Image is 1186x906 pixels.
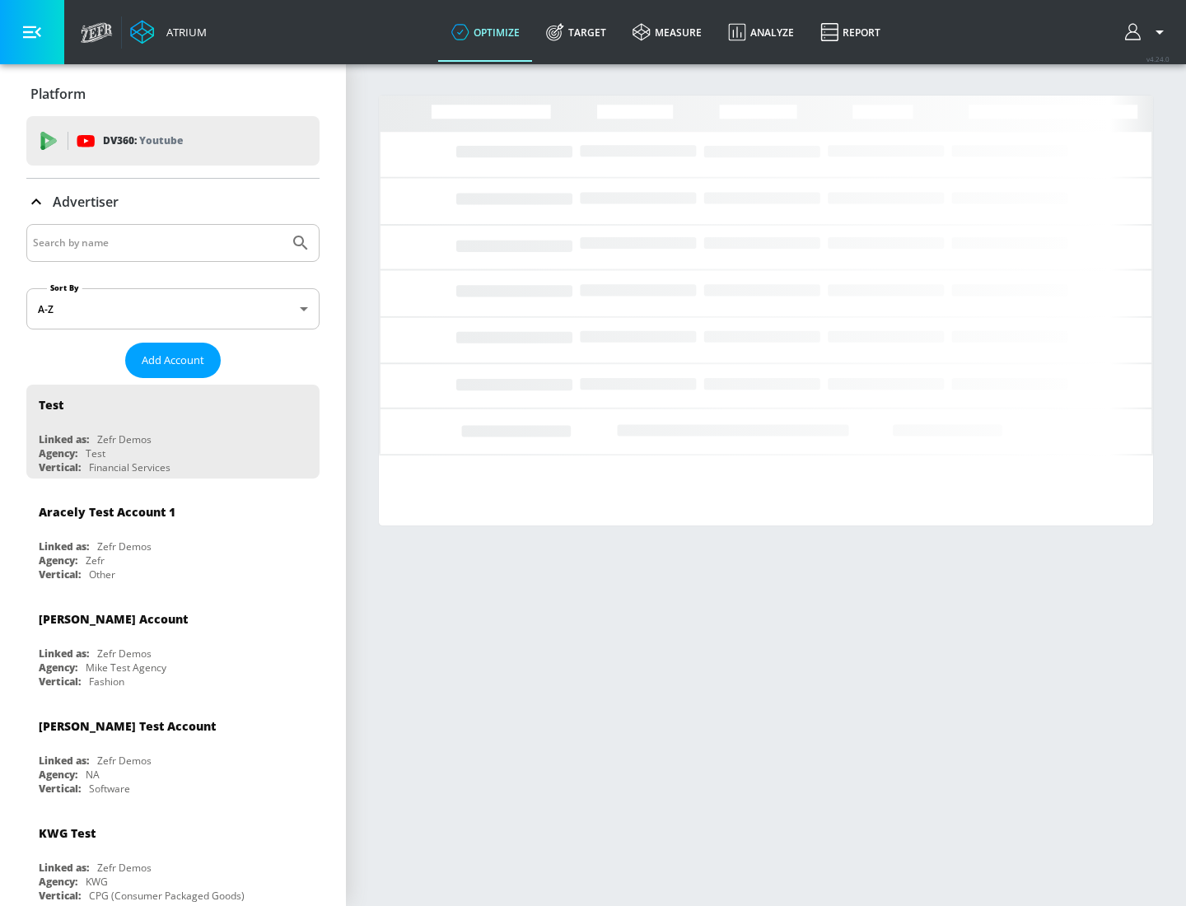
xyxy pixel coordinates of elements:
[39,661,77,675] div: Agency:
[86,661,166,675] div: Mike Test Agency
[26,706,320,800] div: [PERSON_NAME] Test AccountLinked as:Zefr DemosAgency:NAVertical:Software
[26,492,320,586] div: Aracely Test Account 1Linked as:Zefr DemosAgency:ZefrVertical:Other
[533,2,619,62] a: Target
[715,2,807,62] a: Analyze
[619,2,715,62] a: measure
[86,768,100,782] div: NA
[103,132,183,150] p: DV360:
[26,179,320,225] div: Advertiser
[130,20,207,44] a: Atrium
[142,351,204,370] span: Add Account
[438,2,533,62] a: optimize
[39,825,96,841] div: KWG Test
[97,754,152,768] div: Zefr Demos
[39,875,77,889] div: Agency:
[160,25,207,40] div: Atrium
[26,116,320,166] div: DV360: Youtube
[26,599,320,693] div: [PERSON_NAME] AccountLinked as:Zefr DemosAgency:Mike Test AgencyVertical:Fashion
[39,611,188,627] div: [PERSON_NAME] Account
[89,567,115,581] div: Other
[97,539,152,553] div: Zefr Demos
[39,504,175,520] div: Aracely Test Account 1
[53,193,119,211] p: Advertiser
[39,861,89,875] div: Linked as:
[807,2,894,62] a: Report
[39,432,89,446] div: Linked as:
[26,385,320,479] div: TestLinked as:Zefr DemosAgency:TestVertical:Financial Services
[89,675,124,689] div: Fashion
[97,432,152,446] div: Zefr Demos
[39,754,89,768] div: Linked as:
[89,889,245,903] div: CPG (Consumer Packaged Goods)
[26,71,320,117] div: Platform
[39,397,63,413] div: Test
[86,875,108,889] div: KWG
[39,718,216,734] div: [PERSON_NAME] Test Account
[39,768,77,782] div: Agency:
[39,647,89,661] div: Linked as:
[33,232,282,254] input: Search by name
[139,132,183,149] p: Youtube
[39,446,77,460] div: Agency:
[86,446,105,460] div: Test
[39,460,81,474] div: Vertical:
[39,782,81,796] div: Vertical:
[97,647,152,661] div: Zefr Demos
[39,675,81,689] div: Vertical:
[125,343,221,378] button: Add Account
[89,460,170,474] div: Financial Services
[39,567,81,581] div: Vertical:
[39,539,89,553] div: Linked as:
[26,288,320,329] div: A-Z
[97,861,152,875] div: Zefr Demos
[89,782,130,796] div: Software
[30,85,86,103] p: Platform
[39,553,77,567] div: Agency:
[1146,54,1170,63] span: v 4.24.0
[47,283,82,293] label: Sort By
[39,889,81,903] div: Vertical:
[86,553,105,567] div: Zefr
